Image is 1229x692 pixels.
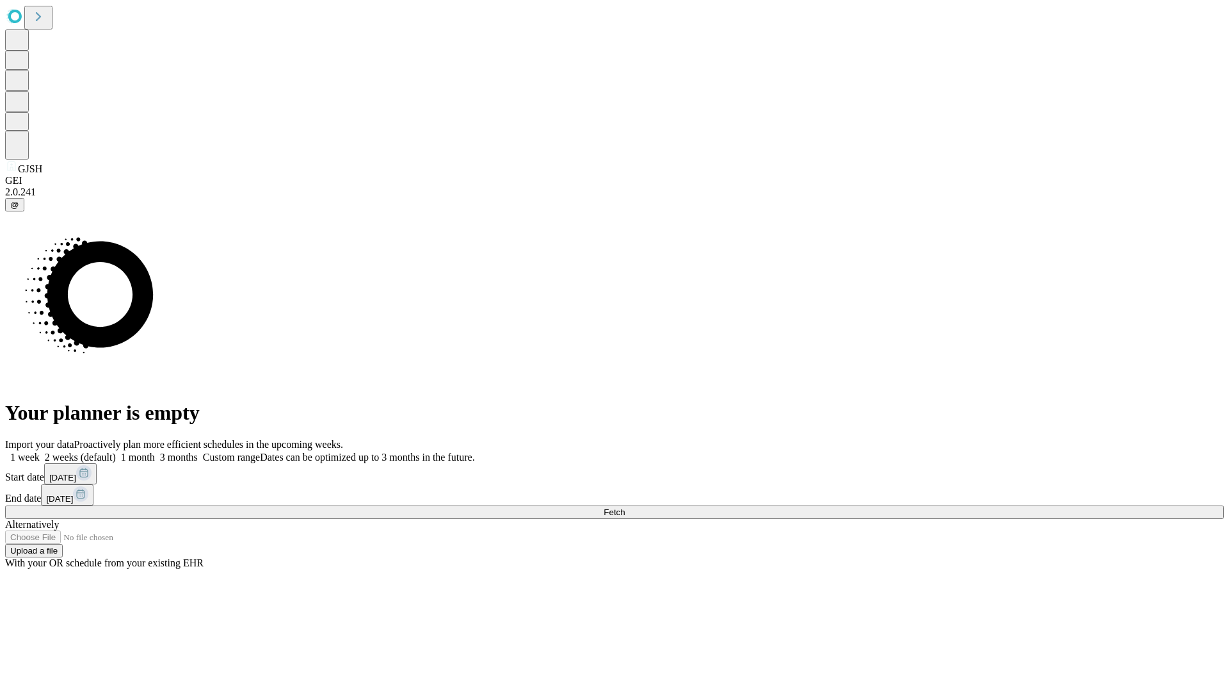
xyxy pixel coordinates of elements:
span: Dates can be optimized up to 3 months in the future. [260,452,474,463]
h1: Your planner is empty [5,401,1224,425]
div: 2.0.241 [5,186,1224,198]
span: 2 weeks (default) [45,452,116,463]
button: @ [5,198,24,211]
span: 3 months [160,452,198,463]
span: 1 month [121,452,155,463]
span: With your OR schedule from your existing EHR [5,557,204,568]
span: [DATE] [49,473,76,482]
span: Alternatively [5,519,59,530]
div: Start date [5,463,1224,484]
span: 1 week [10,452,40,463]
span: [DATE] [46,494,73,504]
span: Fetch [604,507,625,517]
button: Fetch [5,506,1224,519]
span: GJSH [18,163,42,174]
span: Proactively plan more efficient schedules in the upcoming weeks. [74,439,343,450]
span: Custom range [203,452,260,463]
button: Upload a file [5,544,63,557]
span: Import your data [5,439,74,450]
div: GEI [5,175,1224,186]
button: [DATE] [41,484,93,506]
span: @ [10,200,19,210]
div: End date [5,484,1224,506]
button: [DATE] [44,463,97,484]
